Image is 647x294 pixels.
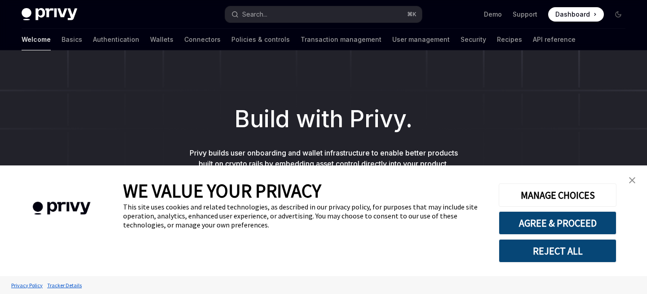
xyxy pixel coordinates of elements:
button: AGREE & PROCEED [499,211,616,235]
button: Search...⌘K [225,6,421,22]
button: REJECT ALL [499,239,616,263]
span: Privy builds user onboarding and wallet infrastructure to enable better products built on crypto ... [190,148,458,168]
a: Wallets [150,29,173,50]
a: Recipes [497,29,522,50]
a: Tracker Details [45,277,84,293]
a: API reference [533,29,576,50]
a: Authentication [93,29,139,50]
a: Dashboard [548,7,604,22]
img: close banner [629,177,635,183]
span: Dashboard [555,10,590,19]
a: Demo [484,10,502,19]
span: ⌘ K [407,11,417,18]
span: WE VALUE YOUR PRIVACY [123,179,321,202]
a: Support [513,10,537,19]
a: close banner [623,171,641,189]
a: Welcome [22,29,51,50]
div: This site uses cookies and related technologies, as described in our privacy policy, for purposes... [123,202,485,229]
a: Transaction management [301,29,381,50]
button: MANAGE CHOICES [499,183,616,207]
a: Policies & controls [231,29,290,50]
a: Security [461,29,486,50]
div: Search... [242,9,267,20]
a: Connectors [184,29,221,50]
img: company logo [13,189,110,228]
a: Privacy Policy [9,277,45,293]
h1: Build with Privy. [14,102,633,137]
button: Toggle dark mode [611,7,625,22]
img: dark logo [22,8,77,21]
a: User management [392,29,450,50]
a: Basics [62,29,82,50]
